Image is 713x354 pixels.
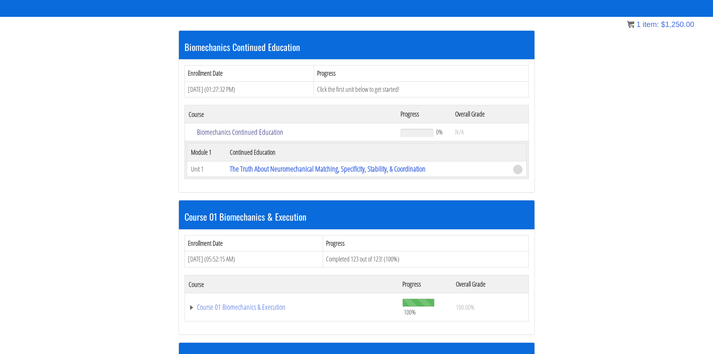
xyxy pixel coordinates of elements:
[397,105,451,123] th: Progress
[636,20,640,28] span: 1
[185,251,323,267] td: [DATE] (05:52:15 AM)
[185,105,397,123] th: Course
[627,21,634,28] img: icon11.png
[323,235,528,251] th: Progress
[185,81,314,97] td: [DATE] (01:27:32 PM)
[451,123,528,141] td: N/A
[185,275,399,293] th: Course
[451,105,528,123] th: Overall Grade
[314,81,528,97] td: Click the first unit below to get started!
[189,128,393,136] a: Biomechanics Continued Education
[452,275,528,293] th: Overall Grade
[436,128,443,136] span: 0%
[230,164,426,174] a: The Truth About Neuromechanical Matching, Specificity, Stability, & Coordination
[643,20,659,28] span: item:
[189,303,395,311] a: Course 01 Biomechanics & Execution
[452,293,528,321] td: 100.00%
[661,20,665,28] span: $
[185,65,314,81] th: Enrollment Date
[187,143,226,161] th: Module 1
[226,143,509,161] th: Continued Education
[185,42,529,52] h3: Biomechanics Continued Education
[187,161,226,177] td: Unit 1
[404,308,416,316] span: 100%
[399,275,452,293] th: Progress
[323,251,528,267] td: Completed 123 out of 123! (100%)
[185,212,529,221] h3: Course 01 Biomechanics & Execution
[185,235,323,251] th: Enrollment Date
[314,65,528,81] th: Progress
[627,20,694,28] a: 1 item: $1,250.00
[661,20,694,28] bdi: 1,250.00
